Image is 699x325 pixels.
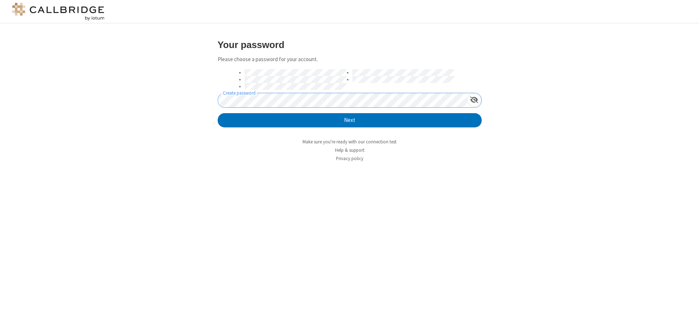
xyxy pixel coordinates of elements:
h3: Your password [218,40,482,50]
a: Help & support [335,147,364,153]
input: Create password [218,93,467,107]
a: Privacy policy [336,155,363,162]
p: Please choose a password for your account. [218,55,482,64]
img: logo@2x.png [11,3,106,20]
div: Show password [467,93,481,107]
a: Make sure you're ready with our connection test [303,139,396,145]
button: Next [218,113,482,128]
